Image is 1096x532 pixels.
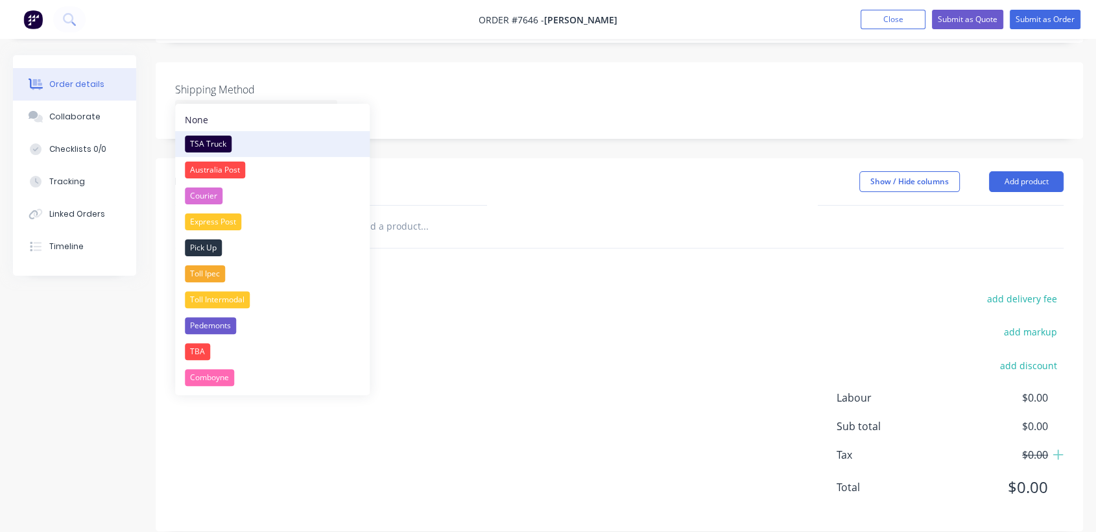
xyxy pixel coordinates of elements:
div: Pedemonts [185,317,236,334]
div: TBA [185,343,210,360]
div: Toll Intermodal [185,291,250,308]
span: $0.00 [952,418,1048,434]
span: $0.00 [952,476,1048,499]
div: Timeline [49,241,84,252]
div: Comboyne [185,369,234,386]
button: Toll Ipec [175,261,370,287]
button: Submit as Order [1010,10,1080,29]
button: Pedemonts [175,313,370,339]
div: Linked Orders [49,208,105,220]
button: TSA Truck [175,131,370,157]
span: $0.00 [952,447,1048,463]
button: Express Post [175,209,370,235]
button: None [175,108,370,131]
label: Shipping Method [175,82,337,97]
button: TBA [175,339,370,365]
div: Toll Ipec [185,265,225,282]
span: $0.00 [952,390,1048,405]
button: add delivery fee [980,290,1064,308]
button: Timeline [13,230,136,263]
div: Express Post [185,213,241,230]
button: Australia Post [175,157,370,183]
div: Order details [49,79,104,90]
button: Submit as Quote [932,10,1003,29]
span: Labour [837,390,952,405]
div: Checklists 0/0 [49,143,106,155]
button: Linked Orders [13,198,136,230]
button: add discount [993,356,1064,374]
div: Collaborate [49,111,101,123]
div: TSA Truck [185,136,232,152]
button: Pick Up [175,235,370,261]
img: Factory [23,10,43,29]
button: Add product [989,171,1064,192]
button: Checklists 0/0 [13,133,136,165]
button: Show / Hide columns [859,171,960,192]
div: None [185,113,208,127]
button: Collaborate [13,101,136,133]
input: Start typing to add a product... [294,213,554,239]
button: Order details [13,68,136,101]
div: Pick Up [185,239,222,256]
span: Sub total [837,418,952,434]
button: Toll Intermodal [175,287,370,313]
button: Comboyne [175,365,370,391]
span: Total [837,479,952,495]
div: Select... [175,100,337,119]
button: Tracking [13,165,136,198]
button: Close [861,10,925,29]
div: Courier [185,187,222,204]
span: [PERSON_NAME] [544,14,617,26]
span: Tax [837,447,952,463]
button: Courier [175,183,370,209]
div: Australia Post [185,162,245,178]
div: Tracking [49,176,85,187]
span: Order #7646 - [479,14,544,26]
button: add markup [997,323,1064,341]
